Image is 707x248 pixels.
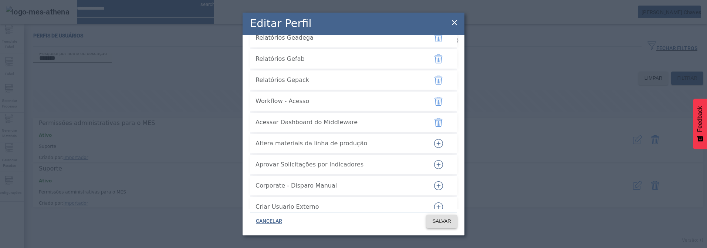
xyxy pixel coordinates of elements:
[426,215,457,228] button: SALVAR
[256,97,422,106] span: Workflow - Acesso
[256,54,422,63] span: Relatórios Gefab
[256,76,422,85] span: Relatórios Gepack
[693,99,707,149] button: Feedback - Mostrar pesquisa
[256,118,422,127] span: Acessar Dashboard do Middleware
[256,218,282,225] span: CANCELAR
[256,33,422,42] span: Relatórios Geadega
[256,181,422,190] span: Corporate - Disparo Manual
[250,16,311,32] h2: Editar Perfil
[256,139,422,148] span: Altera materiais da linha de produção
[256,202,422,211] span: Criar Usuario Externo
[256,160,422,169] span: Aprovar Solicitações por Indicadores
[697,106,703,132] span: Feedback
[432,218,451,225] span: SALVAR
[250,215,288,228] button: CANCELAR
